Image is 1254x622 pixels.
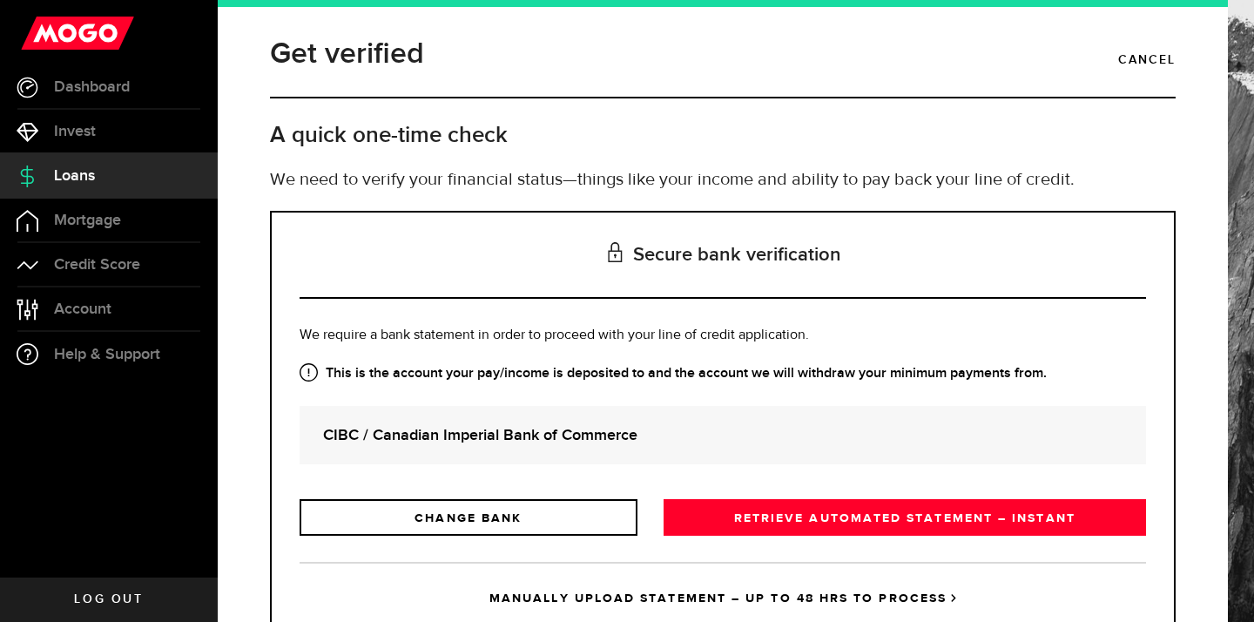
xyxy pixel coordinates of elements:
[54,168,95,184] span: Loans
[54,79,130,95] span: Dashboard
[1181,549,1254,622] iframe: LiveChat chat widget
[54,301,111,317] span: Account
[300,499,637,536] a: CHANGE BANK
[270,121,1176,150] h2: A quick one-time check
[54,347,160,362] span: Help & Support
[74,593,143,605] span: Log out
[300,328,809,342] span: We require a bank statement in order to proceed with your line of credit application.
[54,213,121,228] span: Mortgage
[54,257,140,273] span: Credit Score
[300,363,1146,384] strong: This is the account your pay/income is deposited to and the account we will withdraw your minimum...
[300,213,1146,299] h3: Secure bank verification
[54,124,96,139] span: Invest
[664,499,1146,536] a: RETRIEVE AUTOMATED STATEMENT – INSTANT
[1118,45,1176,75] a: Cancel
[323,423,1123,447] strong: CIBC / Canadian Imperial Bank of Commerce
[270,31,424,77] h1: Get verified
[270,167,1176,193] p: We need to verify your financial status—things like your income and ability to pay back your line...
